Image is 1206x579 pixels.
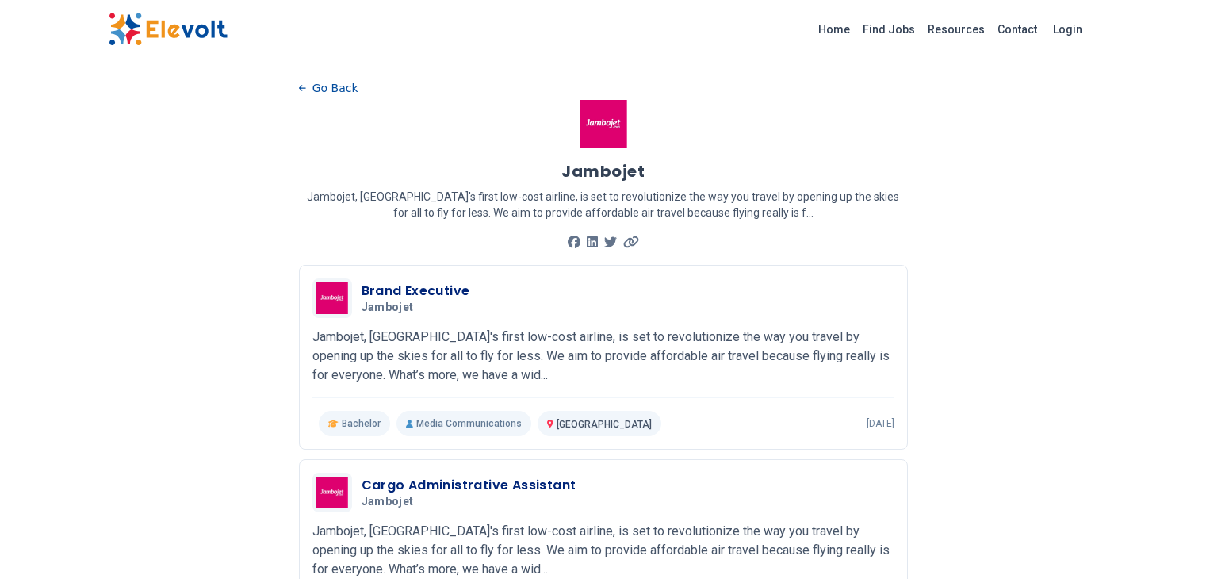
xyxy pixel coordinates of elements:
[557,419,652,430] span: [GEOGRAPHIC_DATA]
[312,522,894,579] p: Jambojet, [GEOGRAPHIC_DATA]'s first low-cost airline, is set to revolutionize the way you travel ...
[312,328,894,385] p: Jambojet, [GEOGRAPHIC_DATA]'s first low-cost airline, is set to revolutionize the way you travel ...
[299,76,358,100] button: Go Back
[867,417,894,430] p: [DATE]
[316,282,348,314] img: Jambojet
[1043,13,1092,45] a: Login
[362,476,576,495] h3: Cargo Administrative Assistant
[991,17,1043,42] a: Contact
[580,100,627,148] img: Jambojet
[299,189,908,220] p: Jambojet, [GEOGRAPHIC_DATA]'s first low-cost airline, is set to revolutionize the way you travel ...
[856,17,921,42] a: Find Jobs
[316,477,348,508] img: Jambojet
[312,278,894,436] a: JambojetBrand ExecutiveJambojetJambojet, [GEOGRAPHIC_DATA]'s first low-cost airline, is set to re...
[109,76,305,552] iframe: Advertisement
[362,301,414,315] span: Jambojet
[812,17,856,42] a: Home
[109,13,228,46] img: Elevolt
[342,417,381,430] span: Bachelor
[933,76,1130,552] iframe: Advertisement
[396,411,531,436] p: Media Communications
[921,17,991,42] a: Resources
[362,495,414,509] span: Jambojet
[561,160,645,182] h1: Jambojet
[362,282,470,301] h3: Brand Executive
